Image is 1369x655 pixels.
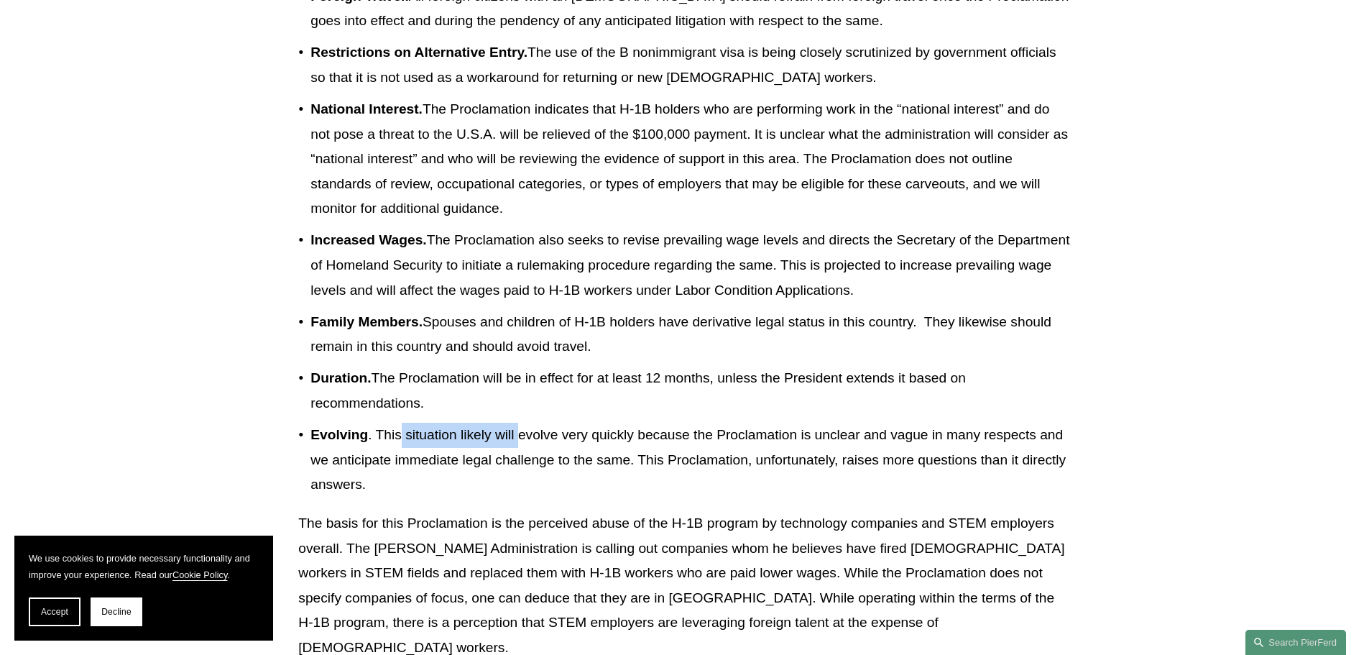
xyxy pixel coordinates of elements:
a: Cookie Policy [172,569,228,580]
p: We use cookies to provide necessary functionality and improve your experience. Read our . [29,550,259,583]
p: The use of the B nonimmigrant visa is being closely scrutinized by government officials so that i... [310,40,1070,90]
a: Search this site [1245,630,1346,655]
p: The Proclamation indicates that H-1B holders who are performing work in the “national interest” a... [310,97,1070,221]
strong: National Interest. [310,101,423,116]
strong: Restrictions on Alternative Entry. [310,45,527,60]
strong: Increased Wages. [310,232,426,247]
p: The Proclamation will be in effect for at least 12 months, unless the President extends it based ... [310,366,1070,416]
span: Accept [41,607,68,617]
p: . This situation likely will evolve very quickly because the Proclamation is unclear and vague in... [310,423,1070,498]
section: Cookie banner [14,536,273,641]
button: Accept [29,597,80,626]
span: Decline [101,607,132,617]
p: Spouses and children of H-1B holders have derivative legal status in this country. They likewise ... [310,310,1070,359]
strong: Evolving [310,427,368,442]
strong: Family Members. [310,314,423,329]
button: Decline [91,597,142,626]
strong: Duration. [310,370,371,385]
p: The Proclamation also seeks to revise prevailing wage levels and directs the Secretary of the Dep... [310,228,1070,303]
